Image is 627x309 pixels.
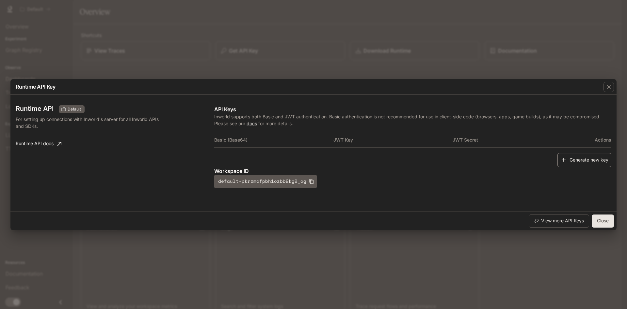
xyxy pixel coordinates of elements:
div: These keys will apply to your current workspace only [59,105,85,113]
p: Workspace ID [214,167,611,175]
h3: Runtime API [16,105,54,112]
th: Basic (Base64) [214,132,333,148]
button: Close [592,215,614,228]
a: docs [247,121,257,126]
p: Runtime API Key [16,83,56,91]
th: JWT Secret [453,132,572,148]
a: Runtime API docs [13,137,64,150]
span: Default [65,106,84,112]
th: Actions [571,132,611,148]
button: View more API Keys [529,215,589,228]
button: Generate new key [557,153,611,167]
p: API Keys [214,105,611,113]
th: JWT Key [333,132,453,148]
p: Inworld supports both Basic and JWT authentication. Basic authentication is not recommended for u... [214,113,611,127]
p: For setting up connections with Inworld's server for all Inworld APIs and SDKs. [16,116,161,129]
button: default-pkrzmcfpbh1ozbb2kg9_og [214,175,317,188]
